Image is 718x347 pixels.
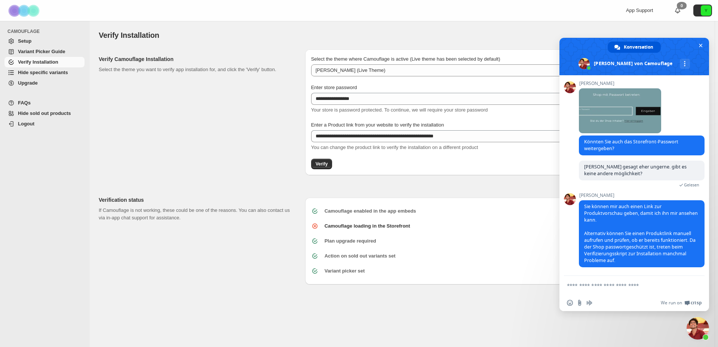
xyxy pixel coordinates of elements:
div: Mehr Kanäle [680,59,690,69]
span: Enter store password [311,85,357,90]
a: Upgrade [4,78,85,88]
a: Hide specific variants [4,67,85,78]
a: Hide sold out products [4,108,85,119]
span: Sie können mir auch einen Link zur Produktvorschau geben, damit ich ihn mir ansehen kann. Alterna... [584,203,698,264]
span: Gelesen [684,182,699,188]
span: Hide sold out products [18,110,71,116]
span: Verify [316,161,328,167]
span: Konversation [624,42,653,53]
span: Verify Installation [18,59,58,65]
text: Y [705,8,708,13]
span: [PERSON_NAME] [579,193,705,198]
span: Select the theme where Camouflage is active (Live theme has been selected by default) [311,56,500,62]
span: Könnten Sie auch das Storefront-Passwort weitergeben? [584,139,678,152]
button: Verify [311,159,332,169]
button: Avatar with initials Y [693,4,712,16]
span: Avatar with initials Y [701,5,711,16]
span: Logout [18,121,34,127]
span: Crisp [691,300,702,306]
span: Audionachricht aufzeichnen [586,300,592,306]
span: CAMOUFLAGE [7,28,86,34]
span: You can change the product link to verify the installation on a different product [311,144,478,150]
span: Datei senden [577,300,583,306]
span: We run on [661,300,682,306]
a: Setup [4,36,85,46]
b: Camouflage enabled in the app embeds [325,208,416,214]
div: Chat schließen [687,317,709,340]
span: Variant Picker Guide [18,49,65,54]
a: Logout [4,119,85,129]
a: Verify Installation [4,57,85,67]
span: Hide specific variants [18,70,68,75]
span: Verify Installation [99,31,159,39]
span: Setup [18,38,31,44]
b: Action on sold out variants set [325,253,396,259]
textarea: Verfassen Sie Ihre Nachricht… [567,282,685,289]
h2: Verify Camouflage Installation [99,55,293,63]
div: 0 [677,2,687,9]
a: Variant Picker Guide [4,46,85,57]
a: FAQs [4,98,85,108]
span: [PERSON_NAME] gesagt eher ungerne. gibt es keine andere möglichkeit? [584,164,687,177]
p: If Camouflage is not working, these could be one of the reasons. You can also contact us via in-a... [99,207,293,222]
a: 0 [674,7,681,14]
a: We run onCrisp [661,300,702,306]
h2: Verification status [99,196,293,204]
b: Camouflage loading in the Storefront [325,223,410,229]
span: App Support [626,7,653,13]
img: Camouflage [6,0,43,21]
p: Select the theme you want to verify app installation for, and click the 'Verify' button. [99,66,293,73]
span: Your store is password protected. To continue, we will require your store password [311,107,488,113]
b: Plan upgrade required [325,238,376,244]
span: Enter a Product link from your website to verify the installation [311,122,444,128]
span: FAQs [18,100,31,106]
span: Upgrade [18,80,38,86]
span: [PERSON_NAME] [579,81,661,86]
span: Einen Emoji einfügen [567,300,573,306]
div: Konversation [608,42,661,53]
b: Variant picker set [325,268,365,274]
span: Chat schließen [697,42,705,49]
